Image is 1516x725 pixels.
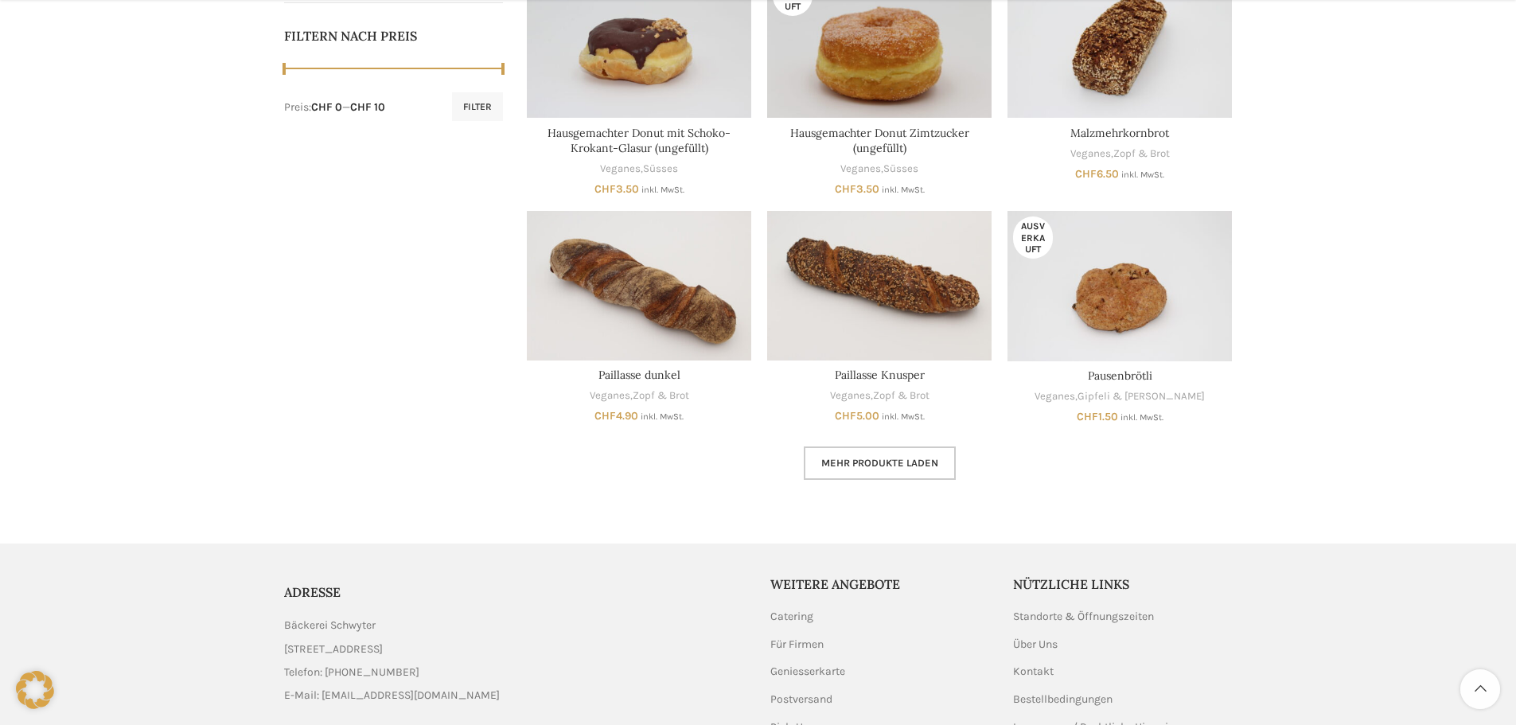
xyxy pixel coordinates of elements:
[1013,575,1233,593] h5: Nützliche Links
[311,100,342,114] span: CHF 0
[452,92,503,121] button: Filter
[835,182,856,196] span: CHF
[284,27,504,45] h5: Filtern nach Preis
[882,411,925,422] small: inkl. MwSt.
[633,388,689,403] a: Zopf & Brot
[284,584,341,600] span: ADRESSE
[790,126,969,156] a: Hausgemachter Donut Zimtzucker (ungefüllt)
[767,211,992,361] a: Paillasse Knusper
[821,457,938,470] span: Mehr Produkte laden
[835,182,879,196] bdi: 3.50
[770,664,847,680] a: Geniesserkarte
[1013,609,1156,625] a: Standorte & Öffnungszeiten
[350,100,385,114] span: CHF 10
[284,99,385,115] div: Preis: —
[1077,410,1118,423] bdi: 1.50
[1007,146,1232,162] div: ,
[1078,389,1205,404] a: Gipfeli & [PERSON_NAME]
[1460,669,1500,709] a: Scroll to top button
[840,162,881,177] a: Veganes
[594,409,616,423] span: CHF
[873,388,929,403] a: Zopf & Brot
[1013,692,1114,707] a: Bestellbedingungen
[284,687,500,704] span: E-Mail: [EMAIL_ADDRESS][DOMAIN_NAME]
[767,388,992,403] div: ,
[1070,126,1169,140] a: Malzmehrkornbrot
[284,617,376,634] span: Bäckerei Schwyter
[527,388,751,403] div: ,
[643,162,678,177] a: Süsses
[830,388,871,403] a: Veganes
[1088,368,1152,383] a: Pausenbrötli
[835,368,925,382] a: Paillasse Knusper
[1070,146,1111,162] a: Veganes
[767,162,992,177] div: ,
[600,162,641,177] a: Veganes
[835,409,856,423] span: CHF
[590,388,630,403] a: Veganes
[770,637,825,653] a: Für Firmen
[882,185,925,195] small: inkl. MwSt.
[1013,637,1059,653] a: Über Uns
[770,692,834,707] a: Postversand
[284,641,383,658] span: [STREET_ADDRESS]
[1077,410,1098,423] span: CHF
[594,182,639,196] bdi: 3.50
[1075,167,1119,181] bdi: 6.50
[1035,389,1075,404] a: Veganes
[1121,170,1164,180] small: inkl. MwSt.
[804,446,956,480] a: Mehr Produkte laden
[594,409,638,423] bdi: 4.90
[1113,146,1170,162] a: Zopf & Brot
[527,162,751,177] div: ,
[1120,412,1163,423] small: inkl. MwSt.
[598,368,680,382] a: Paillasse dunkel
[770,575,990,593] h5: Weitere Angebote
[1013,664,1055,680] a: Kontakt
[1007,389,1232,404] div: ,
[1075,167,1097,181] span: CHF
[594,182,616,196] span: CHF
[1013,216,1053,259] span: Ausverkauft
[641,411,684,422] small: inkl. MwSt.
[883,162,918,177] a: Süsses
[527,211,751,361] a: Paillasse dunkel
[548,126,731,156] a: Hausgemachter Donut mit Schoko-Krokant-Glasur (ungefüllt)
[1007,211,1232,361] a: Pausenbrötli
[835,409,879,423] bdi: 5.00
[770,609,815,625] a: Catering
[641,185,684,195] small: inkl. MwSt.
[284,664,746,681] a: List item link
